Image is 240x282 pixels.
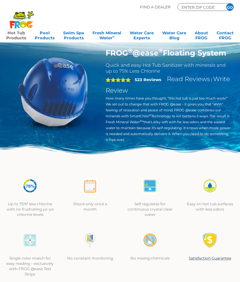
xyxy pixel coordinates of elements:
[22,233,37,248] img: icon-atease-color-match
[66,201,114,212] p: Shock only once a month
[112,35,115,38] sup: ∞
[106,62,231,74] h2: Quick and easy Hot Tub Sanitizer with minerals and up to 75% Less Chlorine
[6,3,37,29] img: Frog Products Logo
[82,178,97,193] img: atease-icon-shock-once
[140,3,171,11] p: Find A Dealer
[162,28,186,41] a: Water CareBlog
[106,77,131,82] span: 5
[158,47,163,54] sup: ®
[226,3,233,11] input: GO
[82,233,97,248] img: no-constant-monitoring1
[106,48,231,57] h1: FROG @ease Floating System
[189,256,231,260] a: Satisfaction Guarantee
[217,28,234,41] a: ContactFROG
[140,119,144,123] sup: ®∞
[186,201,234,212] p: Easy on hot tub surfaces with less odors
[211,77,212,82] span: |
[142,178,157,193] img: atease-icon-self-regulates
[6,201,54,217] p: Up to 75%* less chlorine with no frustrating yo-yo chlorine levels
[167,75,210,83] a: Read Reviews
[9,48,96,135] img: hot-tub-product-atease-system.png
[6,28,26,41] a: Hot TubProducts
[92,28,121,41] a: Fresh MineralWater∞
[63,28,84,41] a: Swim SpaProducts
[106,95,231,143] p: How many times have you thought, “this hot tub is just too much work!” We set out to change that ...
[35,28,55,41] a: PoolProducts
[66,255,114,261] p: No constant monitoring
[22,178,37,193] img: icon-atease-75percent-less
[126,255,174,261] p: No mixing chemicals
[202,233,217,248] img: Satisfaction Guarantee Icon
[202,178,217,193] img: icon-atease-easy-on
[195,28,208,41] a: AboutFROG
[142,233,157,248] img: no-mixing1
[135,77,161,82] strong: 523 Reviews
[6,255,54,277] p: Single color match for easy reading – exclusively with FROG @ease Test Strips
[130,28,154,41] a: Water CareExperts
[126,201,174,217] p: Self regulates for continuous crystal clear water
[149,114,151,117] sup: ®
[128,47,132,54] sup: ®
